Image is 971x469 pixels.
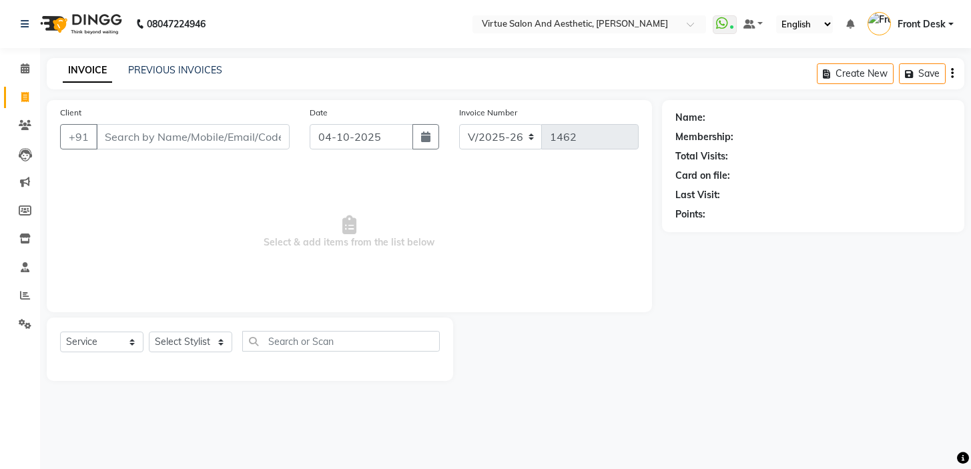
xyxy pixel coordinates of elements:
b: 08047224946 [147,5,206,43]
div: Card on file: [675,169,730,183]
input: Search by Name/Mobile/Email/Code [96,124,290,149]
img: Front Desk [868,12,891,35]
span: Front Desk [898,17,946,31]
label: Invoice Number [459,107,517,119]
div: Last Visit: [675,188,720,202]
div: Points: [675,207,705,221]
button: Create New [817,63,894,84]
label: Date [310,107,328,119]
div: Membership: [675,130,733,144]
a: INVOICE [63,59,112,83]
span: Select & add items from the list below [60,165,639,299]
button: Save [899,63,946,84]
label: Client [60,107,81,119]
div: Total Visits: [675,149,728,163]
a: PREVIOUS INVOICES [128,64,222,76]
div: Name: [675,111,705,125]
img: logo [34,5,125,43]
input: Search or Scan [242,331,440,352]
button: +91 [60,124,97,149]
